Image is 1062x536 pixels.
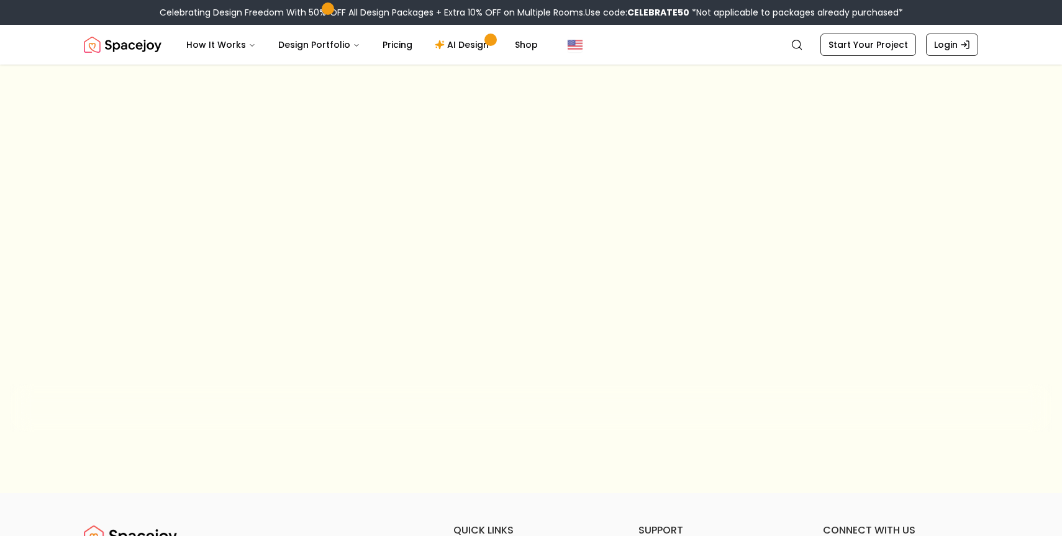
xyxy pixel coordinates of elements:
span: *Not applicable to packages already purchased* [689,6,903,19]
img: United States [568,37,583,52]
button: Design Portfolio [268,32,370,57]
a: AI Design [425,32,502,57]
b: CELEBRATE50 [627,6,689,19]
a: Pricing [373,32,422,57]
a: Shop [505,32,548,57]
button: How It Works [176,32,266,57]
img: Spacejoy Logo [84,32,161,57]
nav: Main [176,32,548,57]
a: Login [926,34,978,56]
a: Spacejoy [84,32,161,57]
a: Start Your Project [820,34,916,56]
span: Use code: [585,6,689,19]
div: Celebrating Design Freedom With 50% OFF All Design Packages + Extra 10% OFF on Multiple Rooms. [160,6,903,19]
nav: Global [84,25,978,65]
